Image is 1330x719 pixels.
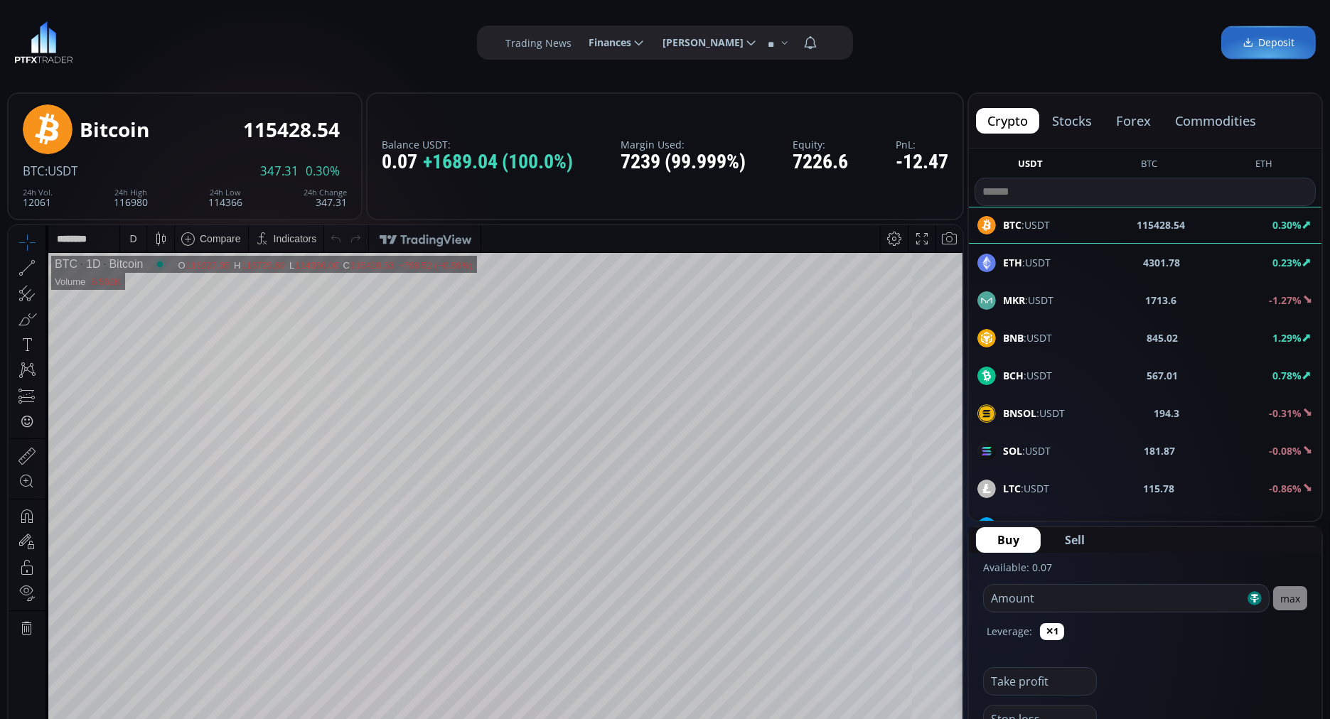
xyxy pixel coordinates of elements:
button: Buy [976,527,1041,553]
div: 7226.6 [793,151,848,173]
label: PnL: [896,139,948,150]
b: LTC [1003,482,1021,495]
label: Equity: [793,139,848,150]
b: SOL [1003,444,1022,458]
span: :USDT [1003,368,1052,383]
button: BTC [1135,157,1163,175]
div: 5y [51,572,62,583]
div: 1D [69,33,92,45]
button: forex [1105,108,1162,134]
span: Finances [579,28,631,57]
div: 5d [140,572,151,583]
div: 116980 [114,188,148,207]
div: 24h Vol. [23,188,53,197]
div: Indicators [265,8,309,19]
div: 114366 [208,188,242,207]
div: Market open [145,33,158,45]
div: Go to [191,564,213,591]
span: :USDT [1003,519,1055,534]
div: Hide Drawings Toolbar [33,531,39,550]
button: commodities [1164,108,1267,134]
div: 3m [92,572,106,583]
div: log [904,572,918,583]
div: auto [928,572,947,583]
div: Toggle Percentage [879,564,899,591]
div: D [121,8,128,19]
span: :USDT [1003,406,1065,421]
button: ETH [1250,157,1278,175]
b: BCH [1003,369,1024,382]
label: Available: 0.07 [983,561,1052,574]
b: 0.23% [1272,256,1302,269]
div: H [225,35,232,45]
b: 0.78% [1272,369,1302,382]
div: Volume [46,51,77,62]
div: Bitcoin [92,33,134,45]
span: 12:31:54 (UTC) [793,572,861,583]
span: :USDT [45,163,77,179]
b: BNSOL [1003,406,1036,420]
div: 24h Low [208,188,242,197]
div: L [281,35,286,45]
div: Compare [191,8,232,19]
button: 12:31:54 (UTC) [788,564,866,591]
b: -0.86% [1269,482,1302,495]
div:  [13,190,24,203]
span: :USDT [1003,481,1049,496]
b: 4301.78 [1143,255,1180,270]
b: 181.87 [1144,443,1176,458]
b: BNB [1003,331,1024,345]
div: 12061 [23,188,53,207]
button: USDT [1012,157,1049,175]
span: 0.30% [306,165,340,178]
span: :USDT [1003,255,1051,270]
div: 24h Change [304,188,347,197]
b: LINK [1003,519,1026,533]
b: ETH [1003,256,1022,269]
b: 1713.6 [1146,293,1177,308]
b: -0.08% [1269,444,1302,458]
span: Buy [997,531,1019,548]
b: 1.29% [1272,331,1302,345]
div: 1y [72,572,82,583]
button: Sell [1044,527,1106,553]
div: 0.07 [382,151,573,173]
b: 115.78 [1144,481,1175,496]
a: Deposit [1221,26,1316,60]
label: Trading News [505,36,572,50]
div: 1d [161,572,172,583]
span: 347.31 [260,165,299,178]
b: -0.31% [1269,406,1302,420]
div: Toggle Log Scale [899,564,923,591]
button: stocks [1041,108,1103,134]
b: 24.56 [1149,519,1175,534]
span: +1689.04 (100.0%) [423,151,573,173]
div: 7239 (99.999%) [621,151,746,173]
b: -1.27% [1269,293,1302,307]
div: 115428.54 [243,119,340,141]
b: -1.64% [1269,519,1302,533]
div: Toggle Auto Scale [923,564,952,591]
span: :USDT [1003,330,1052,345]
div: 24h High [114,188,148,197]
div: 114366.00 [286,35,330,45]
label: Leverage: [987,624,1032,639]
div: O [169,35,177,45]
div: BTC [46,33,69,45]
div: −798.52 (−0.69%) [390,35,463,45]
span: Deposit [1243,36,1294,50]
span: BTC [23,163,45,179]
div: 6.562K [82,51,112,62]
div: Bitcoin [80,119,149,141]
b: 194.3 [1154,406,1180,421]
label: Margin Used: [621,139,746,150]
div: 116227.05 [178,35,221,45]
span: [PERSON_NAME] [653,28,744,57]
span: :USDT [1003,293,1053,308]
span: Sell [1065,531,1085,548]
button: crypto [976,108,1039,134]
b: 567.01 [1147,368,1178,383]
img: LOGO [14,21,73,64]
div: 1m [116,572,129,583]
label: Balance USDT: [382,139,573,150]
